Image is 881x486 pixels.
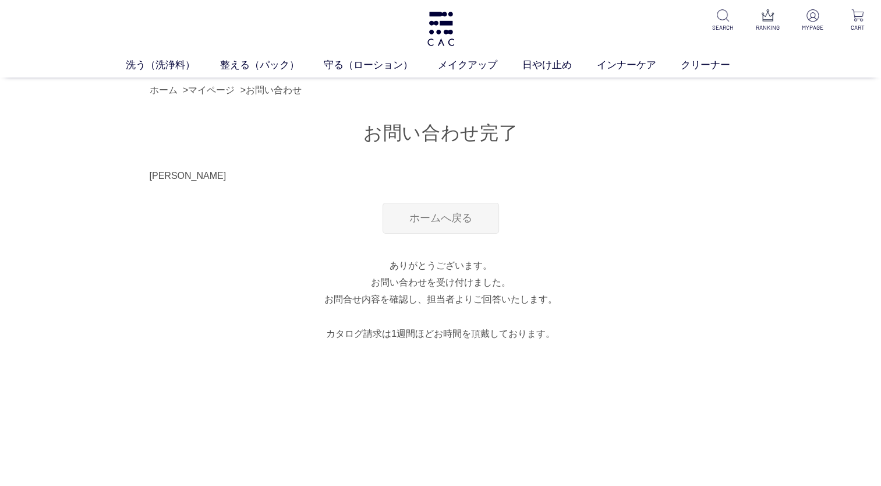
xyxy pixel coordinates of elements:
a: 守る（ローション） [324,58,438,73]
a: ホーム [150,85,178,95]
a: RANKING [753,9,782,32]
a: ホームへ戻る [383,203,499,234]
p: SEARCH [709,23,737,32]
li: > [183,83,238,97]
p: MYPAGE [798,23,827,32]
img: logo [426,12,456,46]
a: 日やけ止め [522,58,597,73]
a: SEARCH [709,9,737,32]
a: マイページ [188,85,235,95]
a: お問い合わせ [246,85,302,95]
a: MYPAGE [798,9,827,32]
a: クリーナー [681,58,755,73]
a: 洗う（洗浄料） [126,58,220,73]
a: CART [843,9,872,32]
p: CART [843,23,872,32]
a: 整える（パック） [220,58,324,73]
h1: お問い合わせ完了 [150,121,732,146]
div: [PERSON_NAME] [150,169,732,183]
a: インナーケア [597,58,681,73]
a: メイクアップ [438,58,522,73]
p: RANKING [753,23,782,32]
li: > [240,83,305,97]
div: ありがとうございます。 お問い合わせを受け付けました。 お問合せ内容を確認し、担当者よりご回答いたします。 カタログ請求は1週間ほどお時間を頂戴しております。 [150,257,732,343]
